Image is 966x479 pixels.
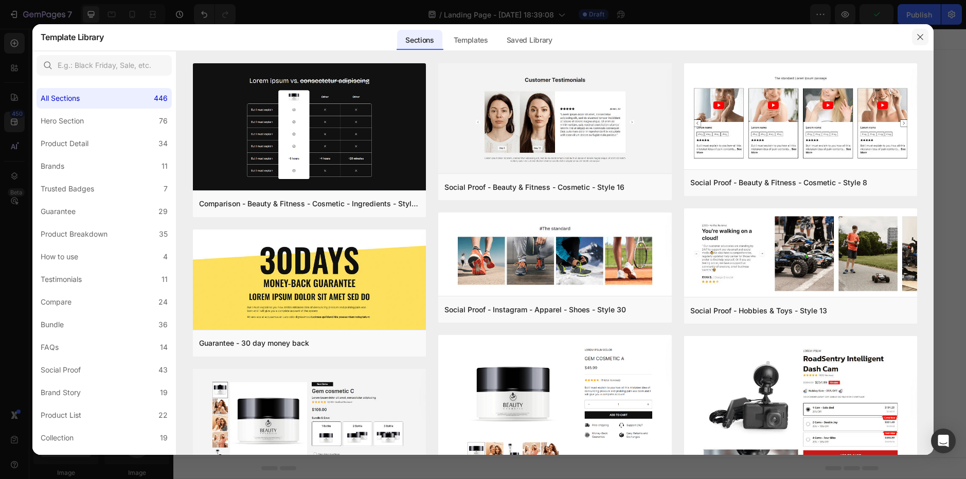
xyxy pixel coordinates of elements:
[164,183,168,195] div: 7
[41,273,82,286] div: Testimonials
[193,229,426,332] img: g30.png
[41,364,81,376] div: Social Proof
[199,198,420,210] div: Comparison - Beauty & Fitness - Cosmetic - Ingredients - Style 19
[498,30,561,50] div: Saved Library
[193,63,426,192] img: c19.png
[160,386,168,399] div: 19
[397,30,442,50] div: Sections
[41,92,80,104] div: All Sections
[372,108,421,119] span: Add section
[445,30,496,50] div: Templates
[160,341,168,353] div: 14
[199,337,309,349] div: Guarantee - 30 day money back
[41,386,81,399] div: Brand Story
[41,115,84,127] div: Hero Section
[154,92,168,104] div: 446
[158,137,168,150] div: 34
[162,160,168,172] div: 11
[366,131,420,142] div: Generate layout
[41,251,78,263] div: How to use
[160,432,168,444] div: 19
[158,409,168,421] div: 22
[375,49,430,57] div: Drop element here
[41,454,69,467] div: Blog List
[931,429,956,453] div: Open Intercom Messenger
[159,228,168,240] div: 35
[444,304,626,316] div: Social Proof - Instagram - Apparel - Shoes - Style 30
[684,63,918,171] img: sp8.png
[37,55,172,76] input: E.g.: Black Friday, Sale, etc.
[690,305,827,317] div: Social Proof - Hobbies & Toys - Style 13
[158,296,168,308] div: 24
[285,131,348,142] div: Choose templates
[41,409,81,421] div: Product List
[684,208,918,299] img: sp13.png
[41,228,108,240] div: Product Breakdown
[158,205,168,218] div: 29
[41,24,104,50] h2: Template Library
[434,144,511,153] span: then drag & drop elements
[444,181,624,193] div: Social Proof - Beauty & Fitness - Cosmetic - Style 16
[438,63,672,176] img: sp16.png
[41,432,74,444] div: Collection
[41,160,64,172] div: Brands
[159,115,168,127] div: 76
[158,364,168,376] div: 43
[41,137,88,150] div: Product Detail
[163,454,168,467] div: 3
[365,144,420,153] span: from URL or image
[438,212,672,298] img: sp30.png
[690,176,867,189] div: Social Proof - Beauty & Fitness - Cosmetic - Style 8
[41,296,71,308] div: Compare
[163,251,168,263] div: 4
[442,131,505,142] div: Add blank section
[41,183,94,195] div: Trusted Badges
[281,144,351,153] span: inspired by CRO experts
[41,341,59,353] div: FAQs
[41,318,64,331] div: Bundle
[158,318,168,331] div: 36
[162,273,168,286] div: 11
[41,205,76,218] div: Guarantee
